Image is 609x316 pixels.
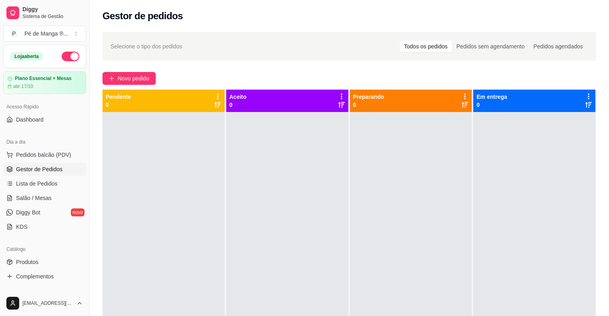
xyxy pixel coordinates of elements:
h2: Gestor de pedidos [103,10,183,22]
a: Diggy Botnovo [3,206,86,219]
span: Lista de Pedidos [16,180,58,188]
span: Sistema de Gestão [22,13,83,20]
span: Dashboard [16,116,44,124]
button: [EMAIL_ADDRESS][DOMAIN_NAME] [3,294,86,313]
div: Pedidos agendados [529,41,587,52]
a: Gestor de Pedidos [3,163,86,176]
a: Dashboard [3,113,86,126]
a: Complementos [3,270,86,283]
article: Plano Essencial + Mesas [15,76,72,82]
span: KDS [16,223,28,231]
span: [EMAIL_ADDRESS][DOMAIN_NAME] [22,300,73,306]
span: Produtos [16,258,38,266]
p: Em entrega [476,93,507,101]
span: Diggy Bot [16,208,40,216]
button: Alterar Status [62,52,79,61]
span: Pedidos balcão (PDV) [16,151,71,159]
a: Produtos [3,256,86,268]
span: P [10,30,18,38]
div: Acesso Rápido [3,100,86,113]
span: Complementos [16,272,54,280]
p: Aceito [229,93,247,101]
button: Select a team [3,26,86,42]
p: Preparando [353,93,384,101]
div: Loja aberta [10,52,43,61]
span: Novo pedido [118,74,149,83]
button: Pedidos balcão (PDV) [3,148,86,161]
a: DiggySistema de Gestão [3,3,86,22]
span: Gestor de Pedidos [16,165,62,173]
div: Catálogo [3,243,86,256]
div: Dia a dia [3,136,86,148]
span: plus [109,76,115,81]
a: Salão / Mesas [3,192,86,204]
span: Salão / Mesas [16,194,52,202]
div: Pé de Manga ® ... [24,30,68,38]
button: Novo pedido [103,72,156,85]
p: 0 [106,101,131,109]
span: Diggy [22,6,83,13]
p: Pendente [106,93,131,101]
p: 0 [353,101,384,109]
p: 0 [229,101,247,109]
a: Lista de Pedidos [3,177,86,190]
div: Pedidos sem agendamento [452,41,529,52]
p: 0 [476,101,507,109]
article: até 17/10 [13,83,33,90]
span: Selecione o tipo dos pedidos [111,42,182,51]
a: KDS [3,220,86,233]
div: Todos os pedidos [400,41,452,52]
a: Plano Essencial + Mesasaté 17/10 [3,71,86,94]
